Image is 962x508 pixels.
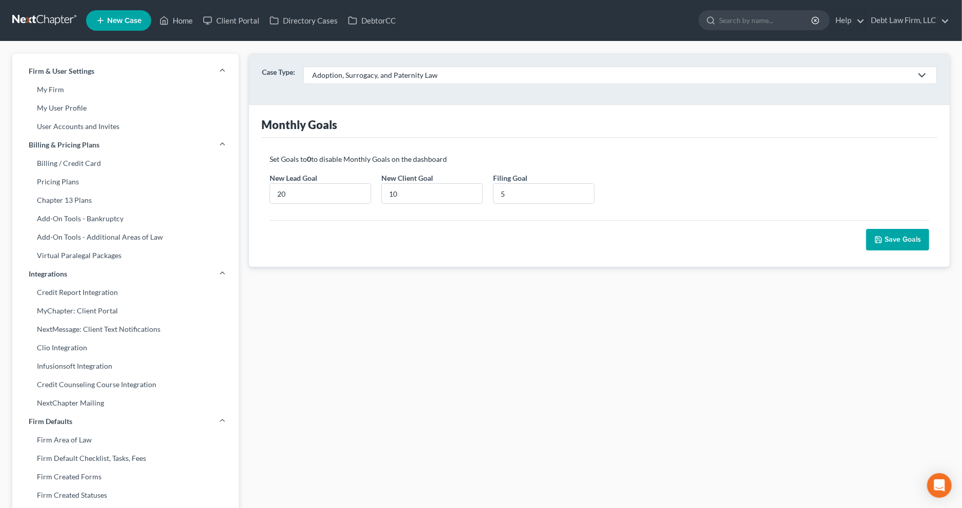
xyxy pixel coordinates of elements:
[12,283,239,302] a: Credit Report Integration
[12,80,239,99] a: My Firm
[312,70,912,80] div: Adoption, Surrogacy, and Paternity Law
[107,17,141,25] span: New Case
[12,173,239,191] a: Pricing Plans
[270,184,371,203] input: Enter goal...
[493,174,527,182] span: Filing Goal
[12,62,239,80] a: Firm & User Settings
[12,191,239,209] a: Chapter 13 Plans
[12,117,239,136] a: User Accounts and Invites
[927,473,952,498] div: Open Intercom Messenger
[262,67,295,84] label: Case Type:
[12,375,239,394] a: Credit Counseling Course Integration
[494,184,594,203] input: Enter goal...
[12,154,239,173] a: Billing / Credit Card
[12,246,239,265] a: Virtual Paralegal Packages
[12,136,239,154] a: Billing & Pricing Plans
[12,431,239,449] a: Firm Area of Law
[12,468,239,486] a: Firm Created Forms
[270,174,317,182] span: New Lead Goal
[12,320,239,338] a: NextMessage: Client Text Notifications
[866,229,929,250] button: Save Goals
[29,269,67,279] span: Integrations
[12,357,239,375] a: Infusionsoft Integration
[12,99,239,117] a: My User Profile
[12,302,239,320] a: MyChapter: Client Portal
[12,265,239,283] a: Integrations
[12,449,239,468] a: Firm Default Checklist, Tasks, Fees
[12,338,239,357] a: Clio Integration
[343,11,401,30] a: DebtorCC
[382,184,482,203] input: Enter goal...
[12,412,239,431] a: Firm Defaults
[12,228,239,246] a: Add-On Tools - Additional Areas of Law
[381,174,433,182] span: New Client Goal
[866,11,949,30] a: Debt Law Firm, LLC
[154,11,198,30] a: Home
[261,117,937,132] div: Monthly Goals
[264,11,343,30] a: Directory Cases
[719,11,813,30] input: Search by name...
[198,11,264,30] a: Client Portal
[12,209,239,228] a: Add-On Tools - Bankruptcy
[830,11,865,30] a: Help
[29,66,94,76] span: Firm & User Settings
[29,416,72,427] span: Firm Defaults
[12,394,239,412] a: NextChapter Mailing
[307,155,311,163] strong: 0
[270,154,929,164] p: Set Goals to to disable Monthly Goals on the dashboard
[12,486,239,504] a: Firm Created Statuses
[29,140,99,150] span: Billing & Pricing Plans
